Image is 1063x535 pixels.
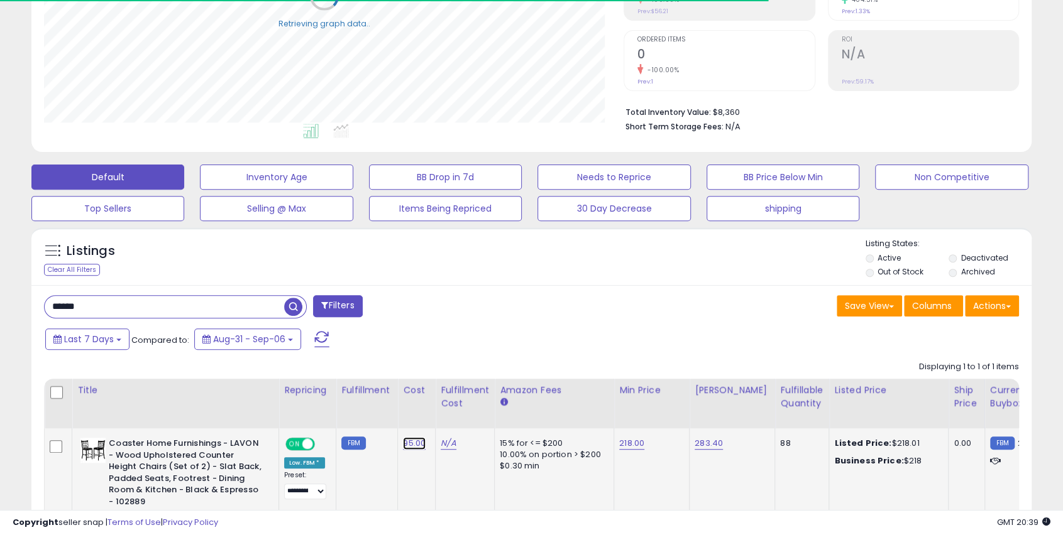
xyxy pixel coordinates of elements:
[912,300,952,312] span: Columns
[77,384,273,397] div: Title
[80,438,106,463] img: 41SUYIBBVZL._SL40_.jpg
[637,8,668,15] small: Prev: $56.21
[842,47,1018,64] h2: N/A
[441,437,456,450] a: N/A
[842,36,1018,43] span: ROI
[904,295,963,316] button: Columns
[695,437,723,450] a: 283.40
[13,516,58,528] strong: Copyright
[780,384,823,410] div: Fulfillable Quantity
[44,264,100,276] div: Clear All Filters
[194,328,301,350] button: Aug-31 - Sep-06
[954,384,979,410] div: Ship Price
[403,437,426,450] a: 95.00
[341,384,392,397] div: Fulfillment
[625,107,711,117] b: Total Inventory Value:
[878,252,901,263] label: Active
[643,65,679,75] small: -100.00%
[961,252,1008,263] label: Deactivated
[213,333,285,345] span: Aug-31 - Sep-06
[990,436,1015,450] small: FBM
[500,460,604,472] div: $0.30 min
[619,437,644,450] a: 218.00
[619,384,684,397] div: Min Price
[965,295,1019,316] button: Actions
[834,384,943,397] div: Listed Price
[878,266,923,277] label: Out of Stock
[837,295,902,316] button: Save View
[284,471,326,499] div: Preset:
[284,384,331,397] div: Repricing
[990,384,1055,410] div: Current Buybox Price
[842,78,874,85] small: Prev: 59.17%
[500,397,507,408] small: Amazon Fees.
[67,242,115,260] h5: Listings
[200,165,353,190] button: Inventory Age
[637,36,814,43] span: Ordered Items
[313,439,333,450] span: OFF
[842,8,870,15] small: Prev: 1.33%
[278,18,370,29] div: Retrieving graph data..
[313,295,362,317] button: Filters
[725,121,741,132] span: N/A
[31,165,184,190] button: Default
[834,437,891,449] b: Listed Price:
[875,165,1028,190] button: Non Competitive
[834,455,939,467] div: $218
[13,517,218,529] div: seller snap | |
[403,384,430,397] div: Cost
[961,266,995,277] label: Archived
[287,439,302,450] span: ON
[441,384,489,410] div: Fulfillment Cost
[866,238,1032,250] p: Listing States:
[537,165,690,190] button: Needs to Reprice
[163,516,218,528] a: Privacy Policy
[500,449,604,460] div: 10.00% on portion > $200
[625,121,724,132] b: Short Term Storage Fees:
[284,457,325,468] div: Low. FBM *
[500,384,609,397] div: Amazon Fees
[107,516,161,528] a: Terms of Use
[707,196,859,221] button: shipping
[64,333,114,345] span: Last 7 Days
[200,196,353,221] button: Selling @ Max
[919,361,1019,373] div: Displaying 1 to 1 of 1 items
[45,328,129,350] button: Last 7 Days
[834,455,903,467] b: Business Price:
[637,78,653,85] small: Prev: 1
[695,384,769,397] div: [PERSON_NAME]
[1018,437,1030,449] span: 218
[954,438,974,449] div: 0.00
[780,438,819,449] div: 88
[109,438,262,511] b: Coaster Home Furnishings - LAVON - Wood Upholstered Counter Height Chairs (Set of 2) - Slat Back,...
[637,47,814,64] h2: 0
[707,165,859,190] button: BB Price Below Min
[369,196,522,221] button: Items Being Repriced
[500,438,604,449] div: 15% for <= $200
[341,436,366,450] small: FBM
[131,334,189,346] span: Compared to:
[369,165,522,190] button: BB Drop in 7d
[31,196,184,221] button: Top Sellers
[834,438,939,449] div: $218.01
[537,196,690,221] button: 30 Day Decrease
[997,516,1050,528] span: 2025-09-14 20:39 GMT
[625,104,1010,119] li: $8,360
